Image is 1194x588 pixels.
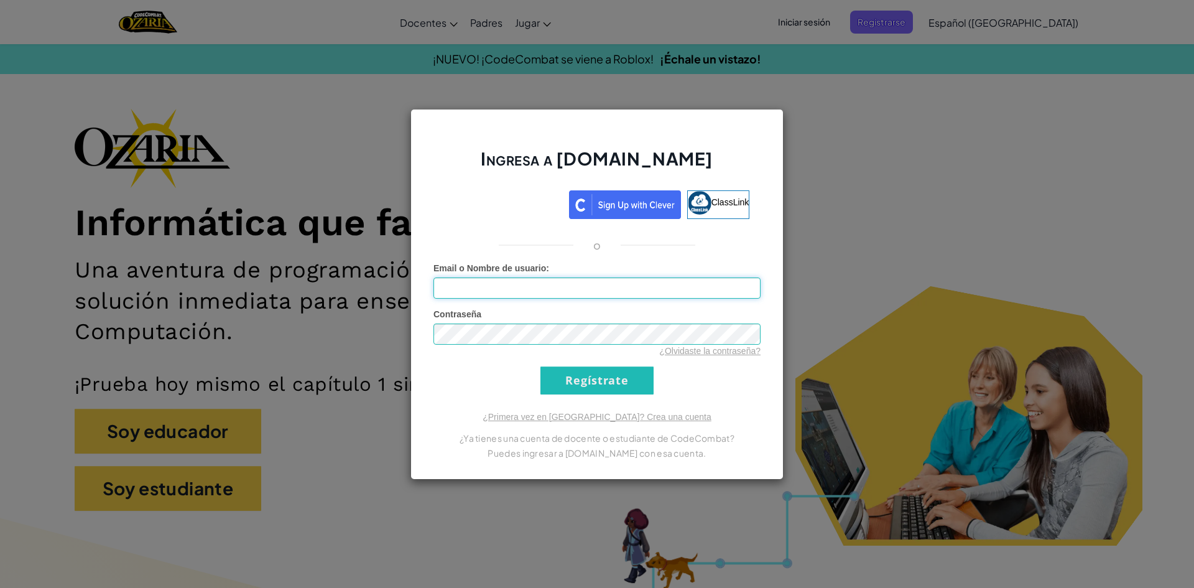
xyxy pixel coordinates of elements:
span: Email o Nombre de usuario [433,263,546,273]
p: Puedes ingresar a [DOMAIN_NAME] con esa cuenta. [433,446,761,460]
input: Regístrate [540,366,654,394]
img: clever_sso_button@2x.png [569,190,681,219]
h2: Ingresa a [DOMAIN_NAME] [433,147,761,183]
img: classlink-logo-small.png [688,191,711,215]
label: : [433,262,549,274]
span: ClassLink [711,197,749,207]
p: o [593,238,601,253]
a: ¿Primera vez en [GEOGRAPHIC_DATA]? Crea una cuenta [483,412,711,422]
p: ¿Ya tienes una cuenta de docente o estudiante de CodeCombat? [433,431,761,446]
a: ¿Olvidaste la contraseña? [659,346,761,356]
span: Contraseña [433,309,481,319]
iframe: Botón de Acceder con Google [438,189,569,217]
